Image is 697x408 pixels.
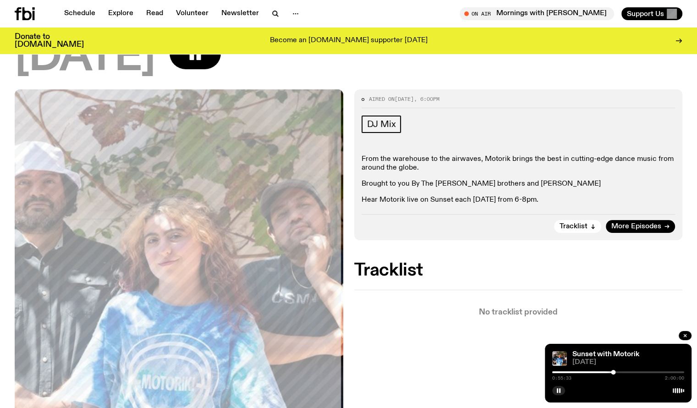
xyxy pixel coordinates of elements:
span: , 6:00pm [414,95,439,103]
p: From the warehouse to the airwaves, Motorik brings the best in cutting-edge dance music from arou... [362,155,675,172]
a: DJ Mix [362,116,401,133]
a: Volunteer [170,7,214,20]
span: [DATE] [15,37,155,78]
h2: Tracklist [354,262,683,279]
p: Hear Motorik live on Sunset each [DATE] from 6-8pm. [362,196,675,204]
p: Brought to you By The [PERSON_NAME] brothers and [PERSON_NAME] [362,180,675,188]
a: Sunset with Motorik [572,351,639,358]
img: Andrew, Reenie, and Pat stand in a row, smiling at the camera, in dappled light with a vine leafe... [552,351,567,366]
span: [DATE] [572,359,684,366]
p: Become an [DOMAIN_NAME] supporter [DATE] [270,37,428,45]
h3: Donate to [DOMAIN_NAME] [15,33,84,49]
a: More Episodes [606,220,675,233]
button: On AirMornings with [PERSON_NAME] [460,7,614,20]
p: No tracklist provided [354,309,683,316]
span: DJ Mix [367,119,396,129]
a: Explore [103,7,139,20]
button: Tracklist [554,220,601,233]
span: Tracklist [560,223,587,230]
span: More Episodes [611,223,661,230]
span: 2:00:00 [665,376,684,380]
a: Read [141,7,169,20]
span: 0:55:33 [552,376,571,380]
span: [DATE] [395,95,414,103]
a: Schedule [59,7,101,20]
a: Newsletter [216,7,264,20]
span: Support Us [627,10,664,18]
button: Support Us [621,7,682,20]
span: Aired on [369,95,395,103]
